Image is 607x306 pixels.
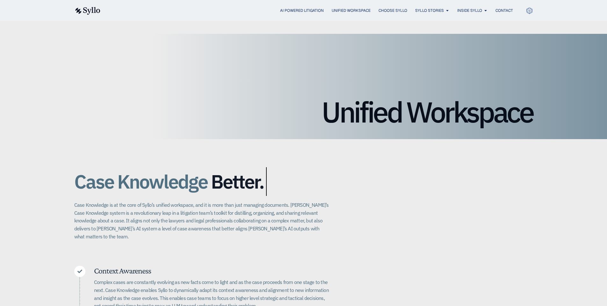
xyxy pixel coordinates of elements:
span: Case Knowledge [74,167,207,196]
h5: Context Awareness [94,266,329,276]
a: Syllo Stories [415,8,444,13]
a: Choose Syllo [379,8,407,13]
a: Contact [495,8,513,13]
div: Menu Toggle [113,8,513,14]
nav: Menu [113,8,513,14]
img: syllo [74,7,100,15]
a: Inside Syllo [457,8,482,13]
a: AI Powered Litigation [280,8,324,13]
p: Case Knowledge is at the core of Syllo’s unified workspace, and it is more than just managing doc... [74,201,329,240]
a: Unified Workspace [332,8,371,13]
span: Better. [211,171,264,192]
h1: Unified Workspace [74,98,533,126]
